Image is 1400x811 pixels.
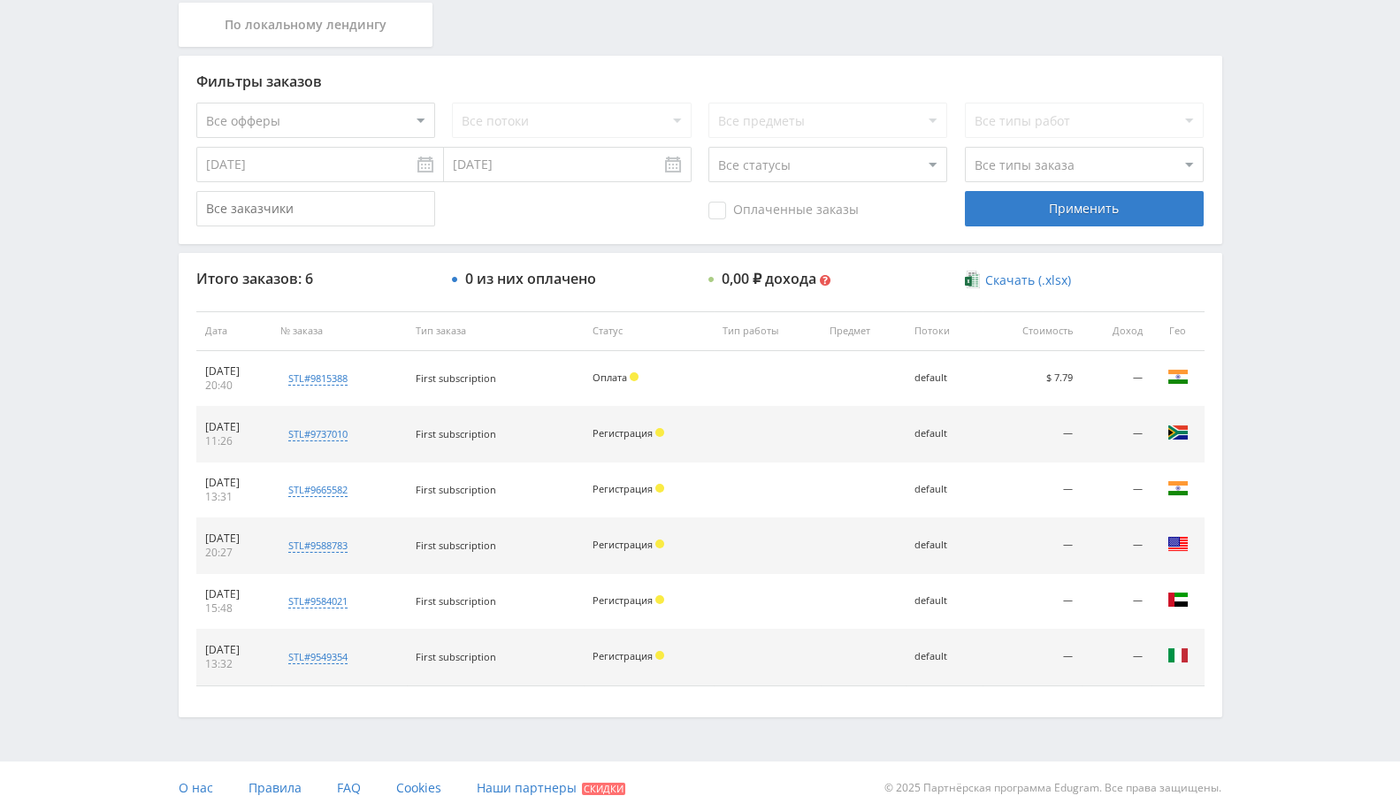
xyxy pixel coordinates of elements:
div: default [914,428,974,440]
input: Все заказчики [196,191,435,226]
div: 13:32 [205,657,264,671]
td: — [983,518,1082,574]
span: Cookies [396,779,441,796]
td: — [1082,463,1151,518]
td: — [983,574,1082,630]
a: Скачать (.xlsx) [965,272,1071,289]
th: Доход [1082,311,1151,351]
div: Применить [965,191,1204,226]
span: First subscription [416,371,496,385]
span: First subscription [416,427,496,440]
div: [DATE] [205,476,264,490]
div: stl#9665582 [288,483,348,497]
span: Скидки [582,783,625,795]
th: Стоимость [983,311,1082,351]
img: zaf.png [1167,422,1189,443]
div: 20:40 [205,379,264,393]
span: Регистрация [593,649,653,662]
span: First subscription [416,483,496,496]
div: Итого заказов: 6 [196,271,435,287]
span: Регистрация [593,426,653,440]
td: — [1082,407,1151,463]
td: — [1082,630,1151,685]
div: 0 из них оплачено [465,271,596,287]
div: stl#9815388 [288,371,348,386]
div: default [914,539,974,551]
div: default [914,651,974,662]
span: Наши партнеры [477,779,577,796]
div: [DATE] [205,643,264,657]
div: stl#9549354 [288,650,348,664]
span: О нас [179,779,213,796]
span: Регистрация [593,593,653,607]
th: Статус [584,311,714,351]
img: ind.png [1167,366,1189,387]
span: First subscription [416,650,496,663]
td: — [1082,518,1151,574]
th: Дата [196,311,272,351]
span: Регистрация [593,538,653,551]
th: № заказа [272,311,407,351]
td: — [1082,574,1151,630]
span: Холд [655,428,664,437]
div: [DATE] [205,532,264,546]
span: First subscription [416,539,496,552]
th: Тип заказа [407,311,584,351]
span: Оплаченные заказы [708,202,859,219]
td: — [1082,351,1151,407]
span: Холд [655,651,664,660]
th: Гео [1151,311,1205,351]
span: Холд [655,595,664,604]
span: Холд [655,484,664,493]
th: Потоки [906,311,983,351]
div: 13:31 [205,490,264,504]
div: 20:27 [205,546,264,560]
img: are.png [1167,589,1189,610]
input: Use the arrow keys to pick a date [196,147,444,182]
div: stl#9737010 [288,427,348,441]
span: Холд [655,539,664,548]
div: [DATE] [205,364,264,379]
img: usa.png [1167,533,1189,555]
div: default [914,484,974,495]
th: Предмет [821,311,906,351]
td: — [983,463,1082,518]
span: First subscription [416,594,496,608]
th: Тип работы [714,311,821,351]
div: Фильтры заказов [196,73,1205,89]
div: [DATE] [205,587,264,601]
td: — [983,630,1082,685]
span: FAQ [337,779,361,796]
img: ind.png [1167,478,1189,499]
td: — [983,407,1082,463]
div: default [914,595,974,607]
img: ita.png [1167,645,1189,666]
span: Правила [249,779,302,796]
div: stl#9584021 [288,594,348,608]
div: 15:48 [205,601,264,616]
span: Регистрация [593,482,653,495]
div: stl#9588783 [288,539,348,553]
span: Холд [630,372,639,381]
img: xlsx [965,271,980,288]
div: default [914,372,974,384]
span: Оплата [593,371,627,384]
div: [DATE] [205,420,264,434]
div: 11:26 [205,434,264,448]
div: 0,00 ₽ дохода [722,271,816,287]
span: Скачать (.xlsx) [985,273,1071,287]
td: $ 7.79 [983,351,1082,407]
div: По локальному лендингу [179,3,433,47]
